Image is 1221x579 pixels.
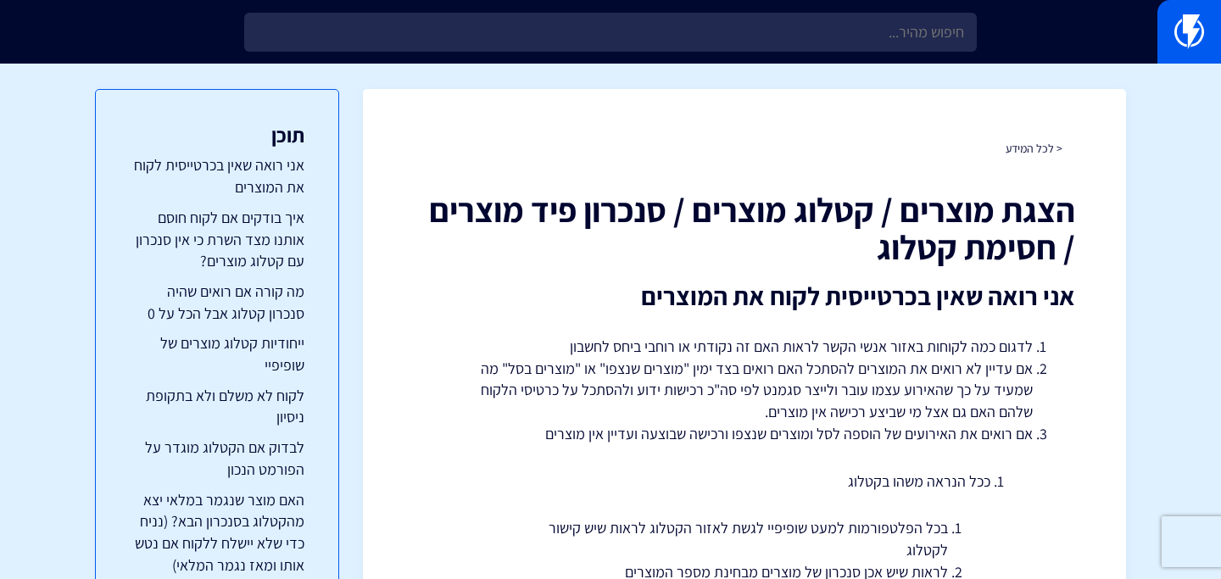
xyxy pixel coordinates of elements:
h1: הצגת מוצרים / קטלוג מוצרים / סנכרון פיד מוצרים / חסימת קטלוג [414,191,1075,265]
li: אם עדיין לא רואים את המוצרים להסתכל האם רואים בצד ימין "מוצרים שנצפו" או "מוצרים בסל" מה שמעיד על... [456,358,1033,423]
a: לקוח לא משלם ולא בתקופת ניסיון [130,385,304,428]
input: חיפוש מהיר... [244,13,977,52]
a: ייחודיות קטלוג מוצרים של שופיפיי [130,332,304,376]
li: בכל הפלטפורמות למעט שופיפיי לגשת לאזור הקטלוג לראות שיש קישור לקטלוג [541,517,948,560]
li: לדגום כמה לקוחות באזור אנשי הקשר לראות האם זה נקודתי או רוחבי ביחס לחשבון [456,336,1033,358]
h3: תוכן [130,124,304,146]
h2: אני רואה שאין בכרטייסית לקוח את המוצרים [414,282,1075,310]
a: האם מוצר שנגמר במלאי יצא מהקטלוג בסנכרון הבא? (נניח כדי שלא יישלח ללקוח אם נטש אותו ומאז נגמר המלאי) [130,489,304,576]
a: מה קורה אם רואים שהיה סנכרון קטלוג אבל הכל על 0 [130,281,304,324]
a: איך בודקים אם לקוח חוסם אותנו מצד השרת כי אין סנכרון עם קטלוג מוצרים? [130,207,304,272]
a: לבדוק אם הקטלוג מוגדר על הפורמט הנכון [130,437,304,480]
a: < לכל המידע [1006,141,1062,156]
a: אני רואה שאין בכרטייסית לקוח את המוצרים [130,154,304,198]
